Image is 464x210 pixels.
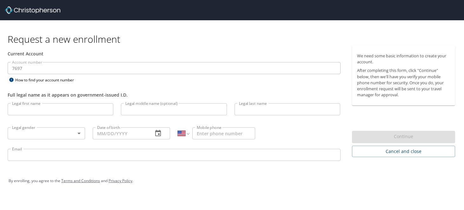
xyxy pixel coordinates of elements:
[352,146,455,157] button: Cancel and close
[9,173,455,189] div: By enrolling, you agree to the and .
[8,127,85,139] div: ​
[357,67,450,98] p: After completing this form, click "Continue" below, then we'll have you verify your mobile phone ...
[8,33,460,45] h1: Request a new enrollment
[192,127,255,139] input: Enter phone number
[109,178,132,183] a: Privacy Policy
[357,148,450,156] span: Cancel and close
[8,50,341,57] div: Current Account
[8,76,87,84] div: How to find your account number
[61,178,100,183] a: Terms and Conditions
[8,92,341,98] div: Full legal name as it appears on government-issued I.D.
[357,53,450,65] p: We need some basic information to create your account.
[93,127,148,139] input: MM/DD/YYYY
[5,6,60,14] img: cbt logo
